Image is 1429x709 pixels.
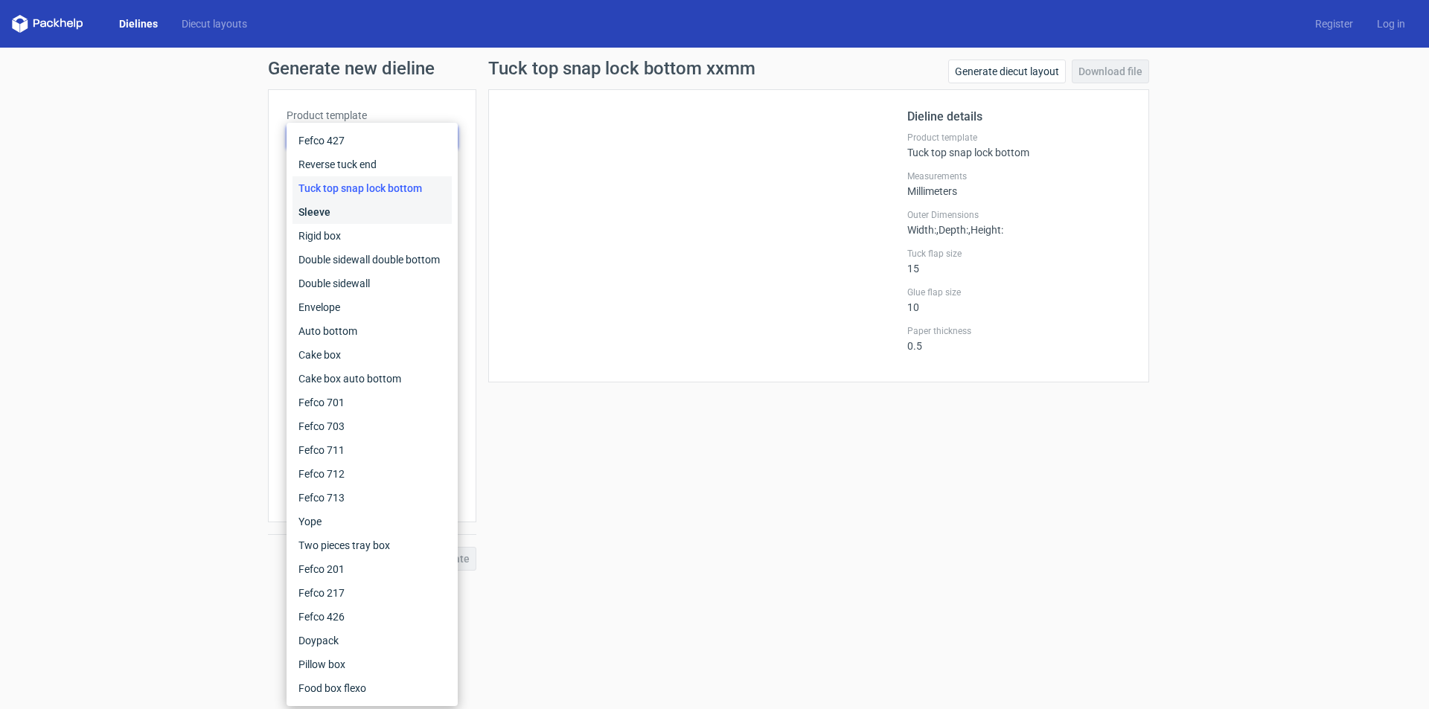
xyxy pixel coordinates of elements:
div: Fefco 426 [292,605,452,629]
div: Cake box auto bottom [292,367,452,391]
div: Fefco 217 [292,581,452,605]
div: Envelope [292,295,452,319]
span: , Height : [968,224,1003,236]
label: Tuck flap size [907,248,1131,260]
div: Fefco 713 [292,486,452,510]
div: Fefco 427 [292,129,452,153]
label: Product template [907,132,1131,144]
div: 0.5 [907,325,1131,352]
label: Outer Dimensions [907,209,1131,221]
span: , Depth : [936,224,968,236]
label: Measurements [907,170,1131,182]
h1: Tuck top snap lock bottom xxmm [488,60,755,77]
div: Fefco 711 [292,438,452,462]
div: Double sidewall double bottom [292,248,452,272]
div: Tuck top snap lock bottom [907,132,1131,158]
div: Pillow box [292,652,452,676]
div: 10 [907,286,1131,313]
div: Auto bottom [292,319,452,343]
div: Doypack [292,629,452,652]
div: Reverse tuck end [292,153,452,176]
span: Width : [907,224,936,236]
div: Cake box [292,343,452,367]
label: Glue flap size [907,286,1131,298]
h1: Generate new dieline [268,60,1161,77]
div: Yope [292,510,452,533]
div: Food box flexo [292,676,452,700]
div: Millimeters [907,170,1131,197]
div: Fefco 703 [292,414,452,438]
h2: Dieline details [907,108,1131,126]
a: Diecut layouts [170,16,259,31]
div: Double sidewall [292,272,452,295]
div: Sleeve [292,200,452,224]
div: Fefco 712 [292,462,452,486]
label: Product template [287,108,458,123]
a: Generate diecut layout [948,60,1066,83]
div: Fefco 701 [292,391,452,414]
a: Dielines [107,16,170,31]
div: Fefco 201 [292,557,452,581]
div: Tuck top snap lock bottom [292,176,452,200]
div: Rigid box [292,224,452,248]
div: Two pieces tray box [292,533,452,557]
a: Log in [1365,16,1417,31]
label: Paper thickness [907,325,1131,337]
div: 15 [907,248,1131,275]
a: Register [1303,16,1365,31]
